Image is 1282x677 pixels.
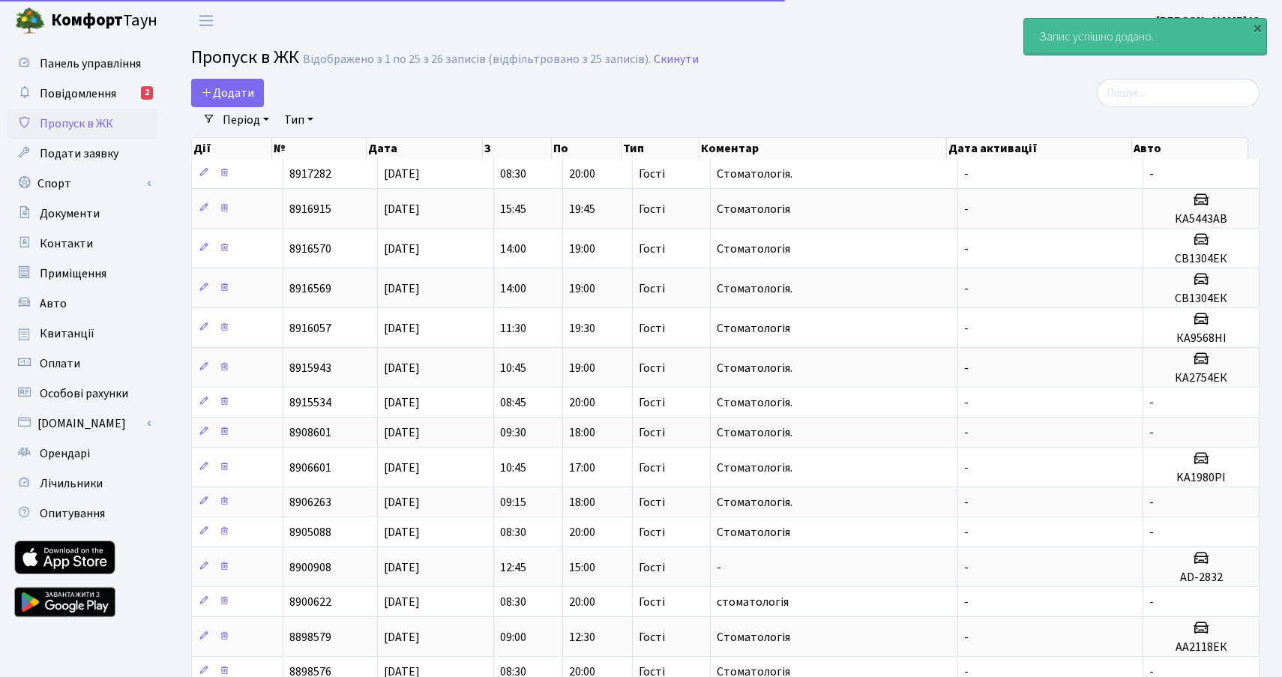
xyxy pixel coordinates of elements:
[141,86,153,100] div: 2
[1149,212,1253,226] h5: КА5443АВ
[964,320,969,337] span: -
[569,594,595,610] span: 20:00
[1156,12,1264,30] a: [PERSON_NAME] Ю.
[1149,371,1253,385] h5: КА2754ЕК
[717,524,790,541] span: Стоматологія
[384,320,420,337] span: [DATE]
[7,199,157,229] a: Документи
[964,460,969,476] span: -
[384,460,420,476] span: [DATE]
[717,460,792,476] span: Стоматологія.
[384,394,420,411] span: [DATE]
[639,362,665,374] span: Гості
[384,201,420,217] span: [DATE]
[639,168,665,180] span: Гості
[964,424,969,441] span: -
[500,320,526,337] span: 11:30
[717,494,792,511] span: Стоматологія.
[40,205,100,222] span: Документи
[289,594,331,610] span: 8900622
[964,494,969,511] span: -
[639,526,665,538] span: Гості
[384,280,420,297] span: [DATE]
[384,494,420,511] span: [DATE]
[1132,138,1248,159] th: Авто
[7,49,157,79] a: Панель управління
[51,8,157,34] span: Таун
[639,243,665,255] span: Гості
[1149,494,1154,511] span: -
[717,559,721,576] span: -
[964,559,969,576] span: -
[964,201,969,217] span: -
[717,166,792,182] span: Стоматологія.
[289,460,331,476] span: 8906601
[717,241,790,257] span: Стоматологія
[289,320,331,337] span: 8916057
[7,379,157,409] a: Особові рахунки
[500,494,526,511] span: 09:15
[303,52,651,67] div: Відображено з 1 по 25 з 26 записів (відфільтровано з 25 записів).
[1149,252,1253,266] h5: СВ1304ЕК
[40,235,93,252] span: Контакти
[1149,331,1253,346] h5: КА9568НІ
[40,55,141,72] span: Панель управління
[569,280,595,297] span: 19:00
[964,360,969,376] span: -
[500,360,526,376] span: 10:45
[947,138,1132,159] th: Дата активації
[569,629,595,646] span: 12:30
[367,138,483,159] th: Дата
[384,594,420,610] span: [DATE]
[289,524,331,541] span: 8905088
[191,44,299,70] span: Пропуск в ЖК
[7,409,157,439] a: [DOMAIN_NAME]
[639,283,665,295] span: Гості
[500,594,526,610] span: 08:30
[7,139,157,169] a: Подати заявку
[964,394,969,411] span: -
[40,115,113,132] span: Пропуск в ЖК
[569,166,595,182] span: 20:00
[1149,524,1154,541] span: -
[40,445,90,462] span: Орендарі
[500,559,526,576] span: 12:45
[7,259,157,289] a: Приміщення
[40,325,94,342] span: Квитанції
[964,594,969,610] span: -
[569,394,595,411] span: 20:00
[289,394,331,411] span: 8915534
[289,494,331,511] span: 8906263
[278,107,319,133] a: Тип
[7,349,157,379] a: Оплати
[717,280,792,297] span: Стоматологія.
[51,8,123,32] b: Комфорт
[569,559,595,576] span: 15:00
[1156,13,1264,29] b: [PERSON_NAME] Ю.
[384,241,420,257] span: [DATE]
[569,201,595,217] span: 19:45
[1149,640,1253,655] h5: АА2118ЕК
[289,424,331,441] span: 8908601
[622,138,700,159] th: Тип
[384,629,420,646] span: [DATE]
[40,385,128,402] span: Особові рахунки
[1149,571,1253,585] h5: AD-2832
[40,145,118,162] span: Подати заявку
[639,322,665,334] span: Гості
[569,241,595,257] span: 19:00
[384,424,420,441] span: [DATE]
[384,360,420,376] span: [DATE]
[384,524,420,541] span: [DATE]
[500,241,526,257] span: 14:00
[40,85,116,102] span: Повідомлення
[654,52,699,67] a: Скинути
[964,629,969,646] span: -
[40,505,105,522] span: Опитування
[639,496,665,508] span: Гості
[569,524,595,541] span: 20:00
[500,424,526,441] span: 09:30
[639,562,665,574] span: Гості
[639,203,665,215] span: Гості
[384,559,420,576] span: [DATE]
